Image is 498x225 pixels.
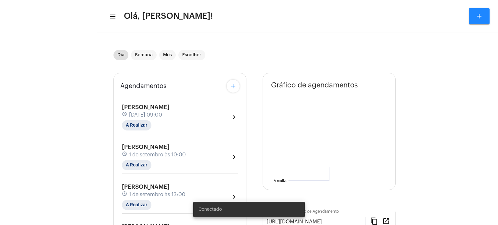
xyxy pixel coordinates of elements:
span: Conectado [198,206,222,213]
span: 1 de setembro às 13:00 [129,192,185,197]
mat-chip: Semana [131,50,157,60]
mat-icon: add [229,82,237,90]
mat-chip: A Realizar [122,200,151,210]
span: Gráfico de agendamentos [271,81,358,89]
span: 1 de setembro às 10:00 [129,152,186,158]
mat-icon: sidenav icon [109,13,115,20]
span: Olá, [PERSON_NAME]! [124,11,213,21]
span: [PERSON_NAME] [122,104,170,110]
input: Link [267,219,365,225]
mat-icon: chevron_right [230,153,238,161]
span: [PERSON_NAME] [122,184,170,190]
mat-icon: chevron_right [230,113,238,121]
mat-icon: schedule [122,111,128,118]
mat-chip: A Realizar [122,120,151,130]
mat-icon: schedule [122,191,128,198]
mat-icon: chevron_right [230,193,238,201]
mat-chip: Dia [113,50,128,60]
mat-icon: add [475,12,483,20]
span: [DATE] 09:00 [129,112,162,118]
mat-icon: schedule [122,151,128,158]
span: [PERSON_NAME] [122,144,170,150]
mat-icon: open_in_new [382,217,390,225]
mat-chip: Escolher [178,50,205,60]
mat-chip: A Realizar [122,160,151,170]
mat-chip: Mês [159,50,176,60]
span: Agendamentos [120,83,167,90]
text: A realizar [274,179,289,183]
mat-icon: content_copy [370,217,378,225]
